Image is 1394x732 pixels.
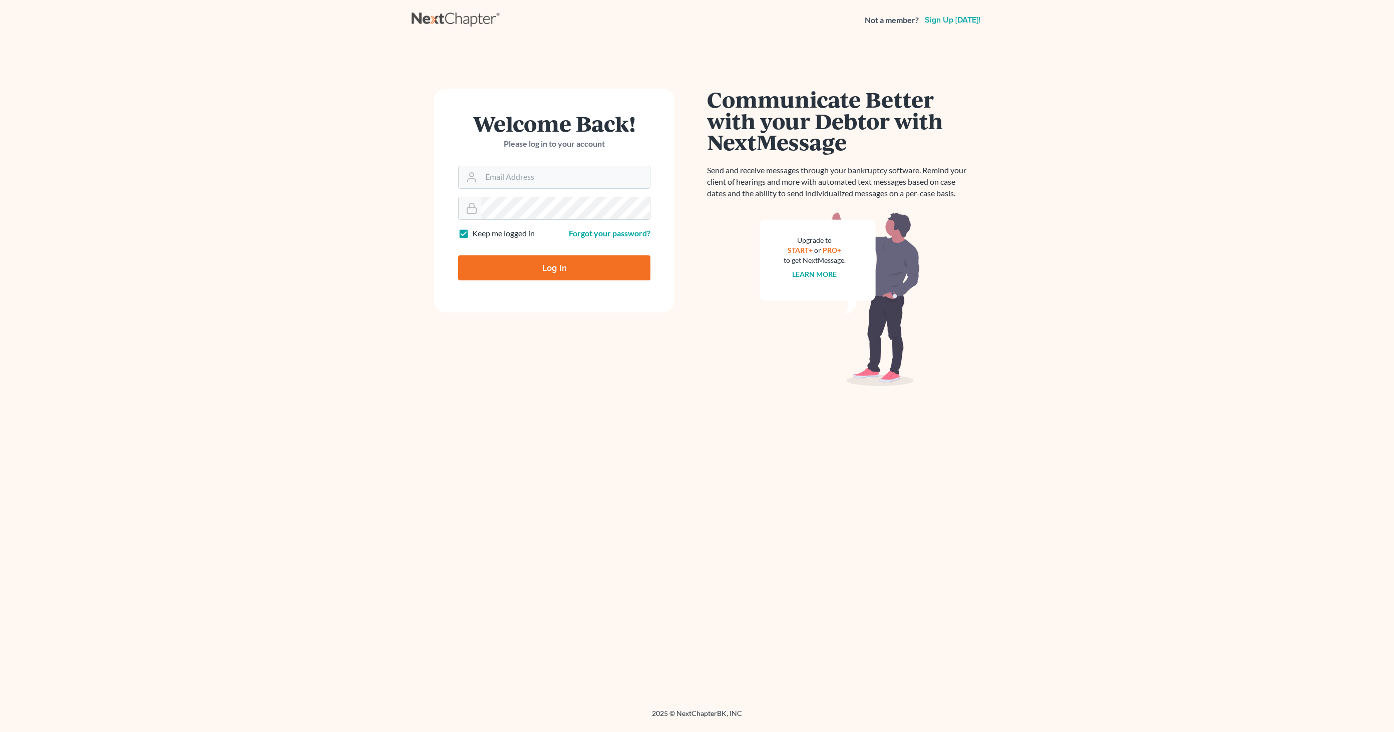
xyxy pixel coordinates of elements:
[707,165,972,199] p: Send and receive messages through your bankruptcy software. Remind your client of hearings and mo...
[412,708,982,726] div: 2025 © NextChapterBK, INC
[784,235,846,245] div: Upgrade to
[788,246,813,254] a: START+
[793,270,837,278] a: Learn more
[760,211,920,387] img: nextmessage_bg-59042aed3d76b12b5cd301f8e5b87938c9018125f34e5fa2b7a6b67550977c72.svg
[458,113,650,134] h1: Welcome Back!
[472,228,535,239] label: Keep me logged in
[481,166,650,188] input: Email Address
[823,246,842,254] a: PRO+
[923,16,982,24] a: Sign up [DATE]!
[707,89,972,153] h1: Communicate Better with your Debtor with NextMessage
[569,228,650,238] a: Forgot your password?
[815,246,822,254] span: or
[458,138,650,150] p: Please log in to your account
[784,255,846,265] div: to get NextMessage.
[458,255,650,280] input: Log In
[865,15,919,26] strong: Not a member?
